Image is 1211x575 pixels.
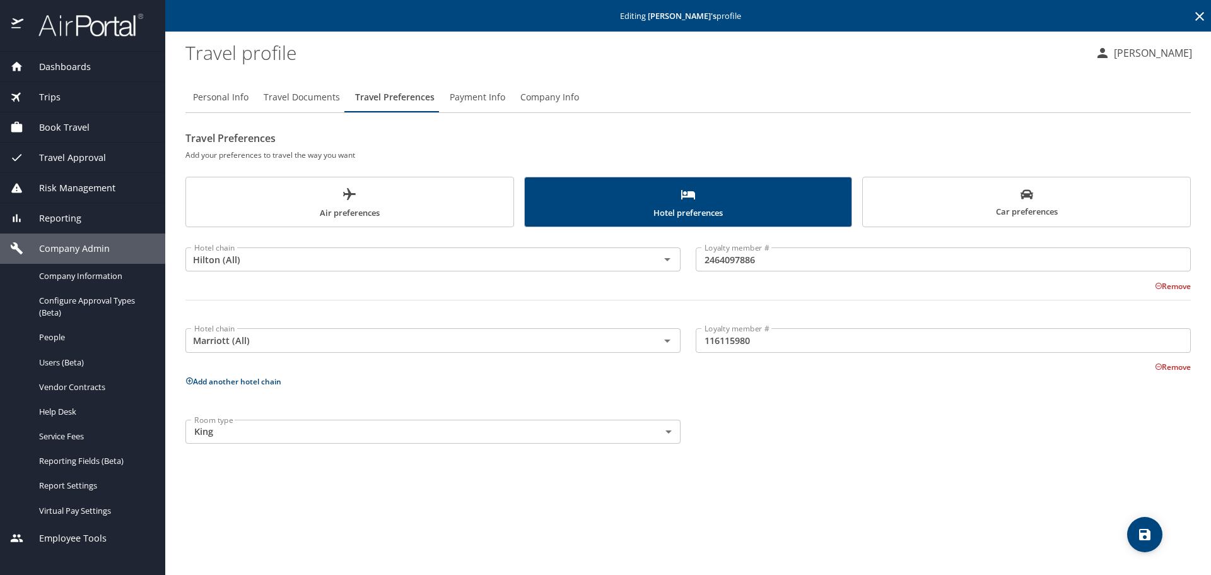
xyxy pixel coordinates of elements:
span: Travel Approval [23,151,106,165]
img: icon-airportal.png [11,13,25,37]
span: Travel Documents [264,90,340,105]
button: [PERSON_NAME] [1090,42,1197,64]
span: Configure Approval Types (Beta) [39,295,150,319]
span: Vendor Contracts [39,381,150,393]
span: Hotel preferences [532,187,845,220]
h6: Add your preferences to travel the way you want [185,148,1191,162]
span: Employee Tools [23,531,107,545]
span: Company Info [520,90,579,105]
span: Report Settings [39,480,150,492]
span: Company Admin [23,242,110,256]
button: Add another hotel chain [185,376,281,387]
p: Editing profile [169,12,1207,20]
h2: Travel Preferences [185,128,1191,148]
span: Air preferences [194,187,506,220]
button: save [1127,517,1162,552]
div: King [185,420,681,444]
button: Remove [1155,362,1191,372]
div: scrollable force tabs example [185,177,1191,227]
strong: [PERSON_NAME] 's [648,10,717,21]
span: Virtual Pay Settings [39,505,150,517]
span: Users (Beta) [39,357,150,369]
span: Trips [23,90,61,104]
input: Select a hotel chain [189,251,640,268]
span: Travel Preferences [355,90,435,105]
span: Dashboards [23,60,91,74]
span: Payment Info [450,90,505,105]
span: Reporting Fields (Beta) [39,455,150,467]
span: Risk Management [23,181,115,195]
img: airportal-logo.png [25,13,143,37]
span: Personal Info [193,90,249,105]
div: Profile [185,82,1191,112]
button: Open [658,251,676,268]
h1: Travel profile [185,33,1085,72]
span: People [39,331,150,343]
span: Company Information [39,270,150,282]
p: [PERSON_NAME] [1110,45,1192,61]
span: Service Fees [39,430,150,442]
span: Help Desk [39,406,150,418]
span: Reporting [23,211,81,225]
span: Car preferences [870,188,1183,219]
button: Remove [1155,281,1191,292]
button: Open [658,332,676,350]
input: Select a hotel chain [189,332,640,348]
span: Book Travel [23,121,90,134]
